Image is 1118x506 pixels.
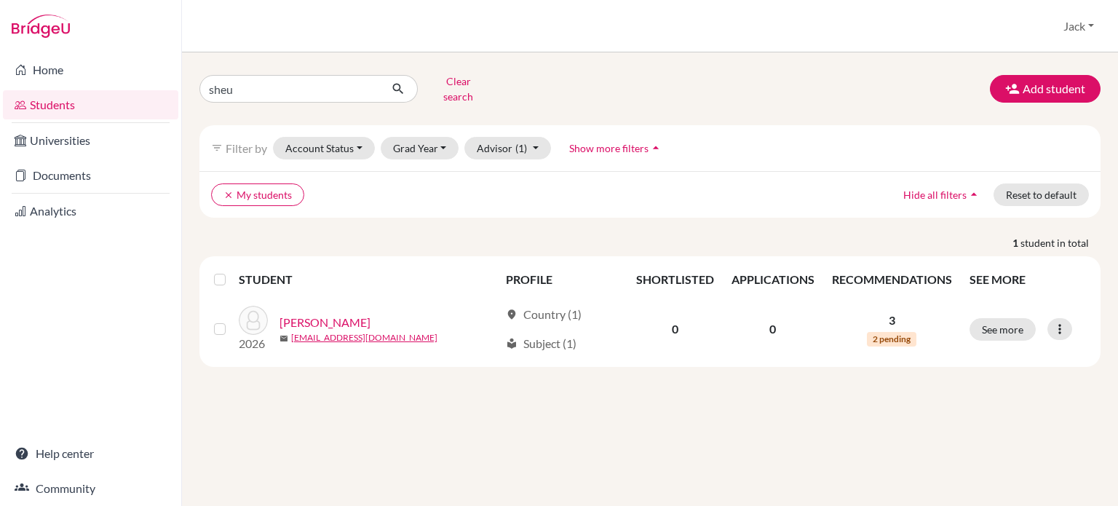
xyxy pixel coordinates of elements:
[211,183,304,206] button: clearMy students
[891,183,994,206] button: Hide all filtersarrow_drop_up
[226,141,267,155] span: Filter by
[832,312,952,329] p: 3
[291,331,437,344] a: [EMAIL_ADDRESS][DOMAIN_NAME]
[506,309,518,320] span: location_on
[506,306,582,323] div: Country (1)
[569,142,649,154] span: Show more filters
[3,55,178,84] a: Home
[381,137,459,159] button: Grad Year
[12,15,70,38] img: Bridge-U
[506,335,576,352] div: Subject (1)
[3,197,178,226] a: Analytics
[199,75,380,103] input: Find student by name...
[3,161,178,190] a: Documents
[903,189,967,201] span: Hide all filters
[223,190,234,200] i: clear
[1012,235,1020,250] strong: 1
[418,70,499,108] button: Clear search
[3,474,178,503] a: Community
[723,262,823,297] th: APPLICATIONS
[823,262,961,297] th: RECOMMENDATIONS
[627,297,723,361] td: 0
[211,142,223,154] i: filter_list
[867,332,916,347] span: 2 pending
[627,262,723,297] th: SHORTLISTED
[1057,12,1101,40] button: Jack
[506,338,518,349] span: local_library
[723,297,823,361] td: 0
[515,142,527,154] span: (1)
[3,90,178,119] a: Students
[279,334,288,343] span: mail
[3,439,178,468] a: Help center
[990,75,1101,103] button: Add student
[273,137,375,159] button: Account Status
[970,318,1036,341] button: See more
[557,137,675,159] button: Show more filtersarrow_drop_up
[1020,235,1101,250] span: student in total
[649,141,663,155] i: arrow_drop_up
[239,335,268,352] p: 2026
[239,306,268,335] img: Sheu, Jia-Ming
[961,262,1095,297] th: SEE MORE
[3,126,178,155] a: Universities
[239,262,497,297] th: STUDENT
[967,187,981,202] i: arrow_drop_up
[497,262,627,297] th: PROFILE
[464,137,551,159] button: Advisor(1)
[279,314,370,331] a: [PERSON_NAME]
[994,183,1089,206] button: Reset to default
